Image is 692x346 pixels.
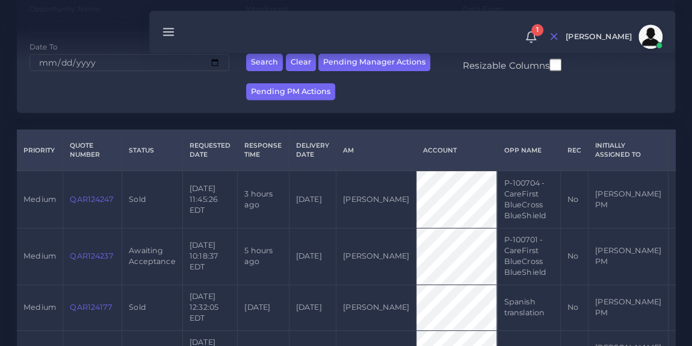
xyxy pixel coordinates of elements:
td: [DATE] [289,228,336,285]
button: Clear [286,54,316,71]
td: Sold [122,285,183,330]
td: Awaiting Acceptance [122,228,183,285]
td: Spanish translation [497,285,560,330]
td: 3 hours ago [238,171,289,228]
th: Requested Date [182,130,237,171]
td: No [560,171,588,228]
a: [PERSON_NAME]avatar [560,25,667,49]
span: 1 [531,24,543,36]
th: Quote Number [63,130,122,171]
a: QAR124237 [70,251,113,260]
button: Pending PM Actions [246,83,335,101]
td: [DATE] [289,171,336,228]
td: [PERSON_NAME] PM [588,228,668,285]
td: [DATE] [238,285,289,330]
img: avatar [638,25,663,49]
th: Response Time [238,130,289,171]
th: Initially Assigned to [588,130,668,171]
td: [PERSON_NAME] [336,285,416,330]
th: Delivery Date [289,130,336,171]
td: No [560,228,588,285]
button: Pending Manager Actions [318,54,430,71]
th: Status [122,130,183,171]
th: Priority [17,130,63,171]
th: AM [336,130,416,171]
span: [PERSON_NAME] [566,33,632,41]
td: Sold [122,171,183,228]
td: No [560,285,588,330]
td: P-100701 - CareFirst BlueCross BlueShield [497,228,560,285]
a: QAR124247 [70,195,113,204]
td: [PERSON_NAME] PM [588,171,668,228]
th: Account [416,130,497,171]
a: QAR124177 [70,303,111,312]
a: 1 [521,31,542,43]
input: Resizable Columns [549,57,561,72]
td: P-100704 - CareFirst BlueCross BlueShield [497,171,560,228]
td: [DATE] 11:45:26 EDT [182,171,237,228]
td: [PERSON_NAME] [336,228,416,285]
label: Resizable Columns [463,57,561,72]
td: [PERSON_NAME] [336,171,416,228]
span: medium [23,303,56,312]
td: 5 hours ago [238,228,289,285]
span: medium [23,251,56,260]
th: Opp Name [497,130,560,171]
td: [DATE] [289,285,336,330]
td: [DATE] 10:18:37 EDT [182,228,237,285]
button: Search [246,54,283,71]
span: medium [23,195,56,204]
td: [DATE] 12:32:05 EDT [182,285,237,330]
th: REC [560,130,588,171]
td: [PERSON_NAME] PM [588,285,668,330]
